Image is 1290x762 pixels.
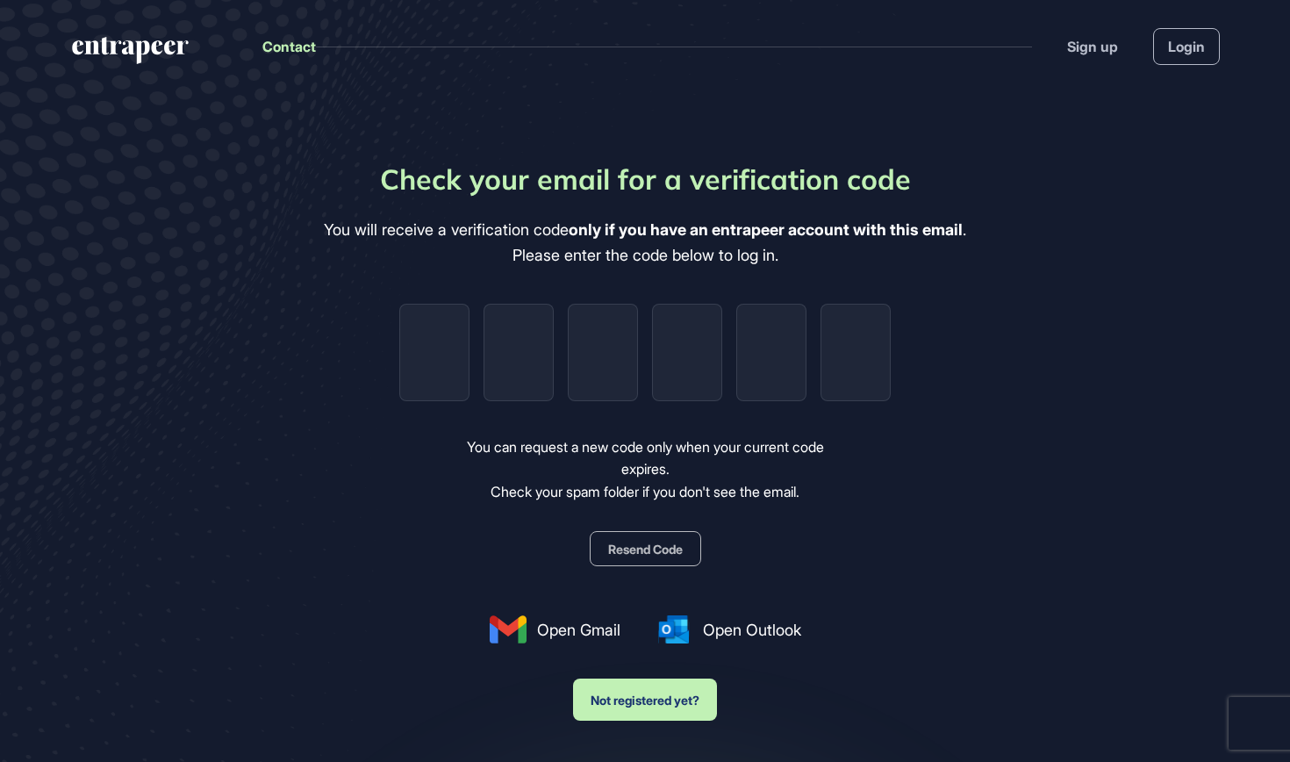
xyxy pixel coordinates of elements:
a: Sign up [1067,36,1118,57]
a: entrapeer-logo [70,37,190,70]
button: Resend Code [590,531,701,566]
a: Open Gmail [490,615,620,643]
div: You will receive a verification code . Please enter the code below to log in. [324,218,966,269]
div: Check your email for a verification code [380,158,911,200]
b: only if you have an entrapeer account with this email [569,220,963,239]
div: You can request a new code only when your current code expires. Check your spam folder if you don... [442,436,849,504]
a: Not registered yet? [573,661,717,721]
a: Open Outlook [656,615,801,643]
span: Open Gmail [537,618,620,642]
a: Login [1153,28,1220,65]
button: Not registered yet? [573,679,717,721]
span: Open Outlook [703,618,801,642]
button: Contact [262,35,316,58]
